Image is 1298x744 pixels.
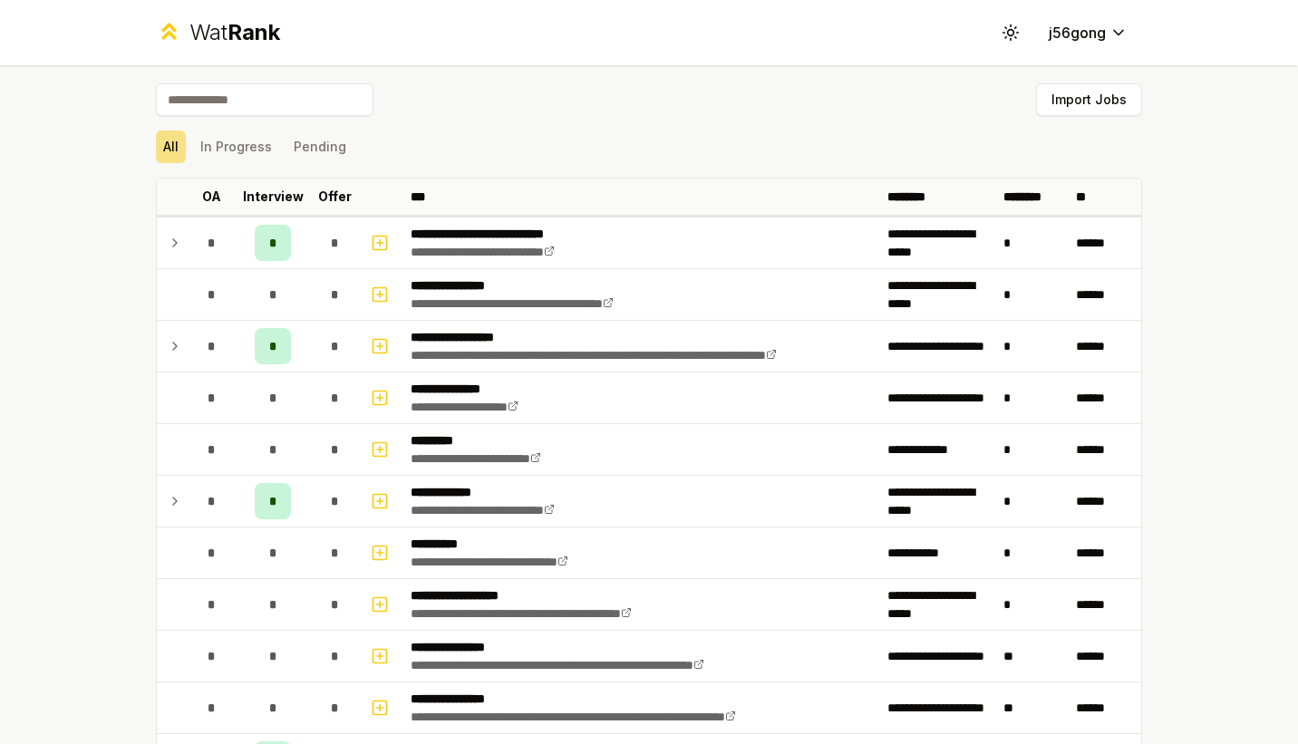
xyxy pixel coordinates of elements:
[156,18,280,47] a: WatRank
[318,188,352,206] p: Offer
[193,130,279,163] button: In Progress
[1036,83,1142,116] button: Import Jobs
[243,188,304,206] p: Interview
[189,18,280,47] div: Wat
[156,130,186,163] button: All
[202,188,221,206] p: OA
[1034,16,1142,49] button: j56gong
[1049,22,1106,43] span: j56gong
[228,19,280,45] span: Rank
[286,130,354,163] button: Pending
